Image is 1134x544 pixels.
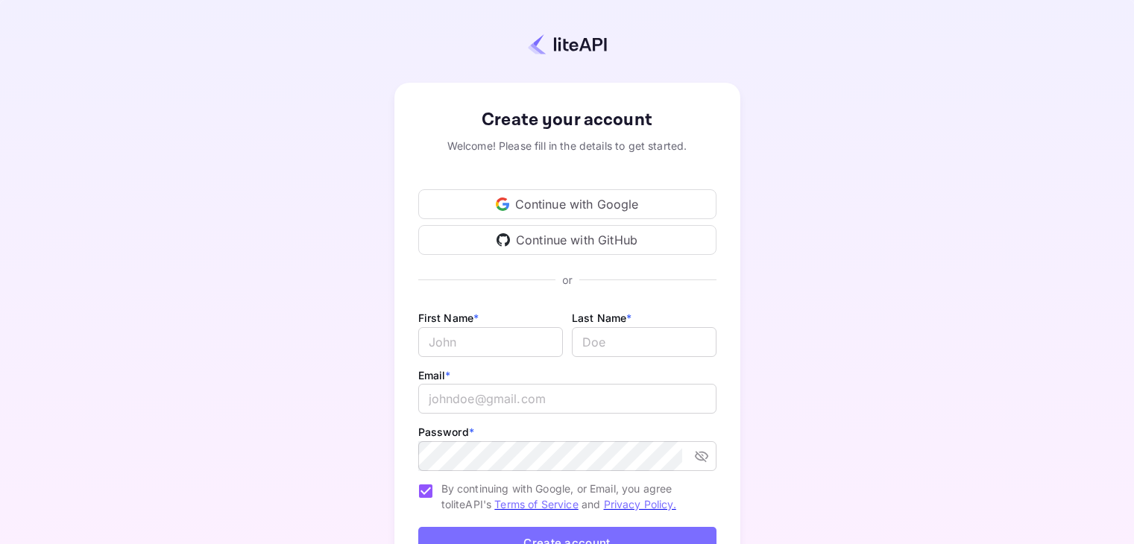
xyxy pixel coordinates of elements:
[418,138,716,154] div: Welcome! Please fill in the details to get started.
[528,34,607,55] img: liteapi
[418,189,716,219] div: Continue with Google
[418,311,479,324] label: First Name
[494,498,578,510] a: Terms of Service
[572,327,716,357] input: Doe
[604,498,676,510] a: Privacy Policy.
[418,107,716,133] div: Create your account
[418,369,451,382] label: Email
[418,327,563,357] input: John
[572,311,632,324] label: Last Name
[418,426,474,438] label: Password
[441,481,705,512] span: By continuing with Google, or Email, you agree to liteAPI's and
[418,225,716,255] div: Continue with GitHub
[418,384,716,414] input: johndoe@gmail.com
[688,443,715,469] button: toggle password visibility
